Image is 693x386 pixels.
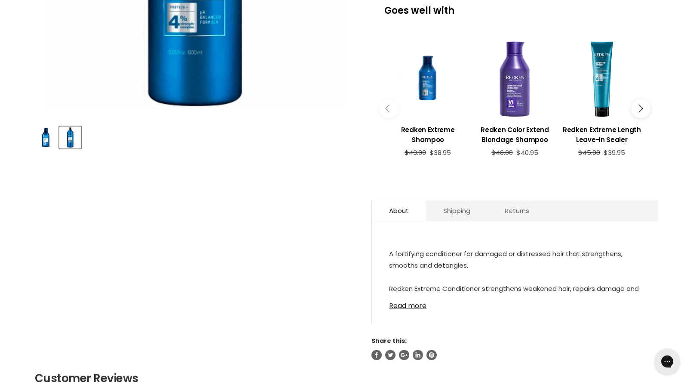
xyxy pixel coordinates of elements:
[429,148,451,157] span: $38.95
[426,200,488,221] a: Shipping
[563,118,641,149] a: View product:Redken Extreme Length Leave-In Sealer
[389,248,641,366] p: A fortifying conditioner for damaged or distressed hair that strengthens, smooths and detangles. ...
[34,124,357,148] div: Product thumbnails
[563,125,641,145] h3: Redken Extreme Length Leave-In Sealer
[371,337,658,360] aside: Share this:
[60,127,80,148] img: Redken Extreme Conditioner
[35,371,658,386] h2: Customer Reviews
[389,118,467,149] a: View product:Redken Extreme Shampoo
[36,127,56,148] img: Redken Extreme Conditioner
[475,118,554,149] a: View product:Redken Color Extend Blondage Shampoo
[35,127,57,148] button: Redken Extreme Conditioner
[650,346,684,377] iframe: Gorgias live chat messenger
[516,148,538,157] span: $40.95
[604,148,625,157] span: $39.95
[491,148,513,157] span: $46.00
[488,200,546,221] a: Returns
[389,297,641,310] a: Read more
[389,125,467,145] h3: Redken Extreme Shampoo
[578,148,600,157] span: $45.00
[371,337,407,345] span: Share this:
[405,148,426,157] span: $43.00
[475,125,554,145] h3: Redken Color Extend Blondage Shampoo
[59,127,81,148] button: Redken Extreme Conditioner
[372,200,426,221] a: About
